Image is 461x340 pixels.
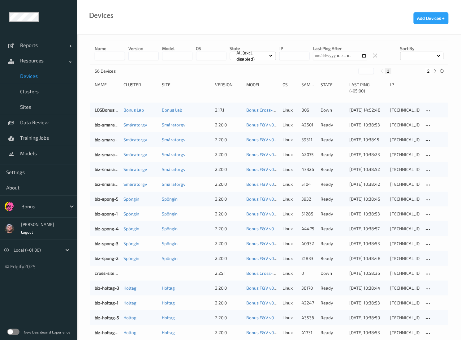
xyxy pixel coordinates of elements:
p: ready [321,329,345,336]
div: [DATE] 10:38:53 [349,329,386,336]
div: 2.20.0 [215,151,242,158]
div: [TECHNICAL_ID] [390,122,420,128]
div: Samples [302,82,316,94]
a: Holtag [162,285,175,291]
div: 40932 [302,240,316,247]
p: version [128,45,159,52]
p: down [321,270,345,276]
div: [DATE] 10:38:15 [349,137,386,143]
div: 2.20.0 [215,315,242,321]
div: [TECHNICAL_ID] [390,137,420,143]
div: State [321,82,345,94]
a: Smáratorgv [123,152,147,157]
div: 43536 [302,315,316,321]
a: Spöngin [162,226,178,231]
a: Holtag [123,315,136,320]
p: Last Ping After [313,45,367,52]
p: ready [321,137,345,143]
div: 2.20.0 [215,166,242,172]
p: linux [282,211,297,217]
div: 21833 [302,255,316,261]
div: [DATE] 10:38:53 [349,211,386,217]
p: linux [282,151,297,158]
div: [TECHNICAL_ID] [390,196,420,202]
a: Holtag [123,300,136,305]
p: ready [321,211,345,217]
a: Holtag [162,315,175,320]
div: 51285 [302,211,316,217]
p: linux [282,329,297,336]
a: Bonus F&V v0.5 [GC.9] [DATE] 00:24 Auto Save [247,315,337,320]
div: 2.20.0 [215,329,242,336]
div: [TECHNICAL_ID] [390,315,420,321]
a: biz-spong-1 [95,211,118,216]
a: Bonus F&V v0.5 [GC.9] [DATE] 00:24 Auto Save [247,330,337,335]
div: [TECHNICAL_ID] [390,300,420,306]
div: [DATE] 10:38:52 [349,166,386,172]
a: Smáratorgv [123,122,147,127]
p: Sort by [400,45,444,52]
a: biz-smarat-5 [95,167,121,172]
p: ready [321,240,345,247]
p: linux [282,300,297,306]
a: biz-holtag-5 [95,315,119,320]
p: ready [321,166,345,172]
div: ip [390,82,420,94]
div: 2.20.0 [215,226,242,232]
a: biz-spong-2 [95,256,118,261]
a: Holtag [162,300,175,305]
a: LOSBonus00 [95,107,119,113]
p: linux [282,196,297,202]
a: Spöngin [123,241,139,246]
div: [TECHNICAL_ID] [390,240,420,247]
div: [DATE] 10:58:36 [349,270,386,276]
div: [DATE] 10:38:50 [349,315,386,321]
a: biz-holtag-3 [95,285,119,291]
div: 43326 [302,166,316,172]
a: Spöngin [162,196,178,202]
p: linux [282,285,297,291]
a: Bonus Lab [123,107,144,113]
button: 1 [385,68,391,74]
div: version [215,82,242,94]
div: 3932 [302,196,316,202]
p: IP [279,45,310,52]
p: ready [321,196,345,202]
div: [DATE] 10:38:44 [349,285,386,291]
a: Bonus Cross-Site Training EdgBizV2F v1.2 [GC.6] [DATE] 21:00 [DATE] 21:00 Auto Save [247,107,411,113]
div: Model [247,82,278,94]
a: Smáratorgv [162,167,186,172]
div: [TECHNICAL_ID] [390,226,420,232]
p: 56 Devices [95,68,141,74]
a: biz-holtag-4 [95,330,119,335]
div: 2.25.1 [215,270,242,276]
p: linux [282,226,297,232]
div: [TECHNICAL_ID] [390,166,420,172]
p: down [321,107,345,113]
div: 2.20.0 [215,211,242,217]
div: 2.20.0 [215,196,242,202]
a: Bonus F&V v0.5 [GC.9] [DATE] 00:24 Auto Save [247,300,337,305]
a: Spöngin [162,241,178,246]
div: Last Ping (-05:00) [349,82,386,94]
a: Bonus F&V v0.5 [GC.9] [DATE] 00:24 Auto Save [247,122,337,127]
a: Holtag [123,285,136,291]
div: 39311 [302,137,316,143]
p: linux [282,122,297,128]
p: ready [321,315,345,321]
div: 36170 [302,285,316,291]
a: Holtag [123,330,136,335]
div: 2.20.0 [215,255,242,261]
div: 41731 [302,329,316,336]
a: biz-smarat-1 [95,181,120,187]
a: Smáratorgv [162,137,186,142]
a: Spöngin [162,256,178,261]
a: Bonus F&V v0.5 [GC.9] [DATE] 00:24 Auto Save [247,211,337,216]
p: linux [282,137,297,143]
p: linux [282,270,297,276]
div: 2.20.0 [215,285,242,291]
div: [DATE] 10:38:23 [349,151,386,158]
a: Spöngin [123,226,139,231]
div: 44475 [302,226,316,232]
a: Holtag [162,330,175,335]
